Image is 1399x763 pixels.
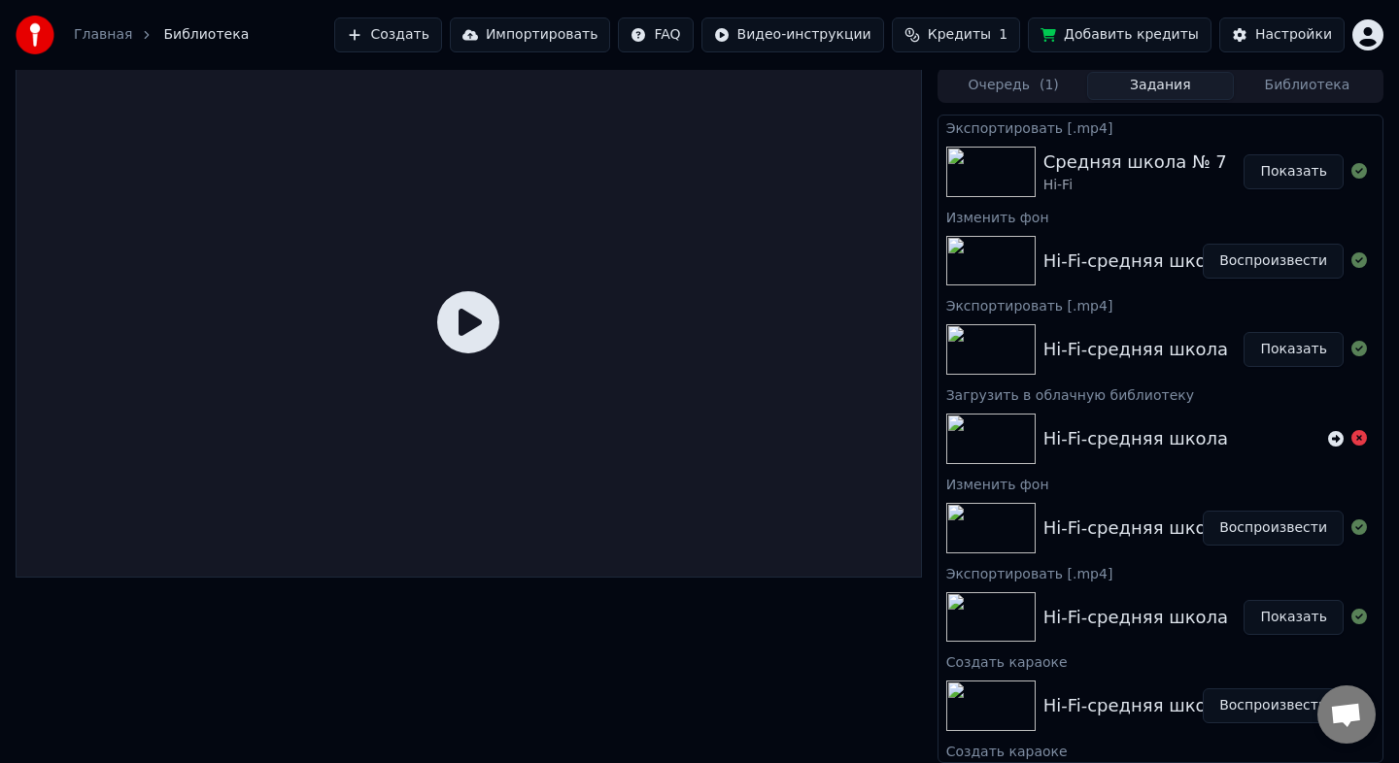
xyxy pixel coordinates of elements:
button: Импортировать [450,17,611,52]
button: Настройки [1219,17,1345,52]
div: Загрузить в облачную библиотеку [938,382,1382,406]
div: Hi-Fi-средняя школа [1043,248,1228,275]
span: 1 [999,25,1007,45]
button: Создать [334,17,441,52]
div: Экспортировать [.mp4] [938,561,1382,584]
div: Hi-Fi-средняя школа [1043,425,1228,452]
div: Средняя школа № 7 [1043,149,1227,176]
div: Настройки [1255,25,1332,45]
div: Изменить фон [938,205,1382,228]
div: Создать караоке [938,739,1382,762]
div: Hi-Fi-средняя школа [1043,336,1228,363]
a: Открытый чат [1317,685,1376,744]
button: Кредиты1 [892,17,1020,52]
button: Добавить кредиты [1028,17,1211,52]
div: Hi-Fi-средняя школа [1043,604,1228,631]
button: FAQ [618,17,693,52]
div: Hi-Fi [1043,176,1227,195]
img: youka [16,16,54,54]
button: Библиотека [1234,72,1381,100]
div: Создать караоке [938,649,1382,673]
div: Изменить фон [938,472,1382,495]
button: Воспроизвести [1203,688,1344,723]
nav: breadcrumb [74,25,249,45]
button: Очередь [940,72,1087,100]
button: Задания [1087,72,1234,100]
span: ( 1 ) [1040,76,1059,95]
button: Видео-инструкции [701,17,884,52]
button: Воспроизвести [1203,244,1344,279]
span: Библиотека [163,25,249,45]
button: Показать [1244,154,1344,189]
button: Воспроизвести [1203,511,1344,546]
div: Hi-Fi-средняя школа [1043,514,1228,542]
div: Экспортировать [.mp4] [938,293,1382,316]
div: Hi-Fi-средняя школа 7 [1043,692,1245,719]
div: Экспортировать [.mp4] [938,116,1382,139]
button: Показать [1244,600,1344,635]
button: Показать [1244,332,1344,367]
a: Главная [74,25,132,45]
span: Кредиты [928,25,991,45]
